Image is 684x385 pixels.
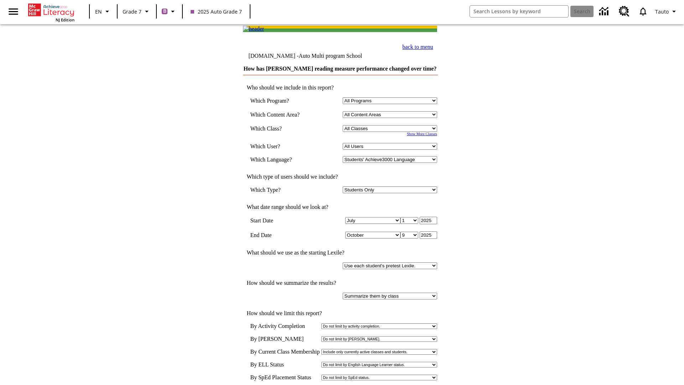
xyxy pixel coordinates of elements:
button: Language: EN, Select a language [92,5,115,18]
td: Which User? [250,143,313,150]
a: How has [PERSON_NAME] reading measure performance changed over time? [243,66,436,72]
a: Notifications [634,2,652,21]
span: 2025 Auto Grade 7 [191,8,242,15]
span: Tauto [655,8,669,15]
td: How should we summarize the results? [243,280,437,286]
button: Open side menu [3,1,24,22]
td: [DOMAIN_NAME] - [248,53,362,59]
td: Start Date [250,217,313,224]
button: Grade: Grade 7, Select a grade [120,5,154,18]
td: By Current Class Membership [250,349,320,355]
td: By ELL Status [250,361,320,368]
a: back to menu [403,44,433,50]
div: Home [28,2,74,22]
span: NJ Edition [56,17,74,22]
td: By Activity Completion [250,323,320,329]
button: Boost Class color is purple. Change class color [159,5,180,18]
td: Which Program? [250,97,313,104]
span: EN [95,8,102,15]
td: How should we limit this report? [243,310,437,317]
td: By [PERSON_NAME] [250,336,320,342]
td: Which type of users should we include? [243,174,437,180]
nobr: Auto Multi program School [299,53,362,59]
a: Resource Center, Will open in new tab [615,2,634,21]
td: What date range should we look at? [243,204,437,210]
img: header [243,26,264,32]
td: What should we use as the starting Lexile? [243,250,437,256]
td: Which Type? [250,186,313,193]
td: Which Language? [250,156,313,163]
input: search field [470,6,568,17]
nobr: Which Content Area? [250,112,300,118]
button: Profile/Settings [652,5,681,18]
a: Show More Classes [407,132,437,136]
td: Who should we include in this report? [243,84,437,91]
td: By SpEd Placement Status [250,374,320,381]
td: Which Class? [250,125,313,132]
td: End Date [250,231,313,239]
span: B [163,7,166,16]
a: Data Center [595,2,615,21]
span: Grade 7 [123,8,141,15]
